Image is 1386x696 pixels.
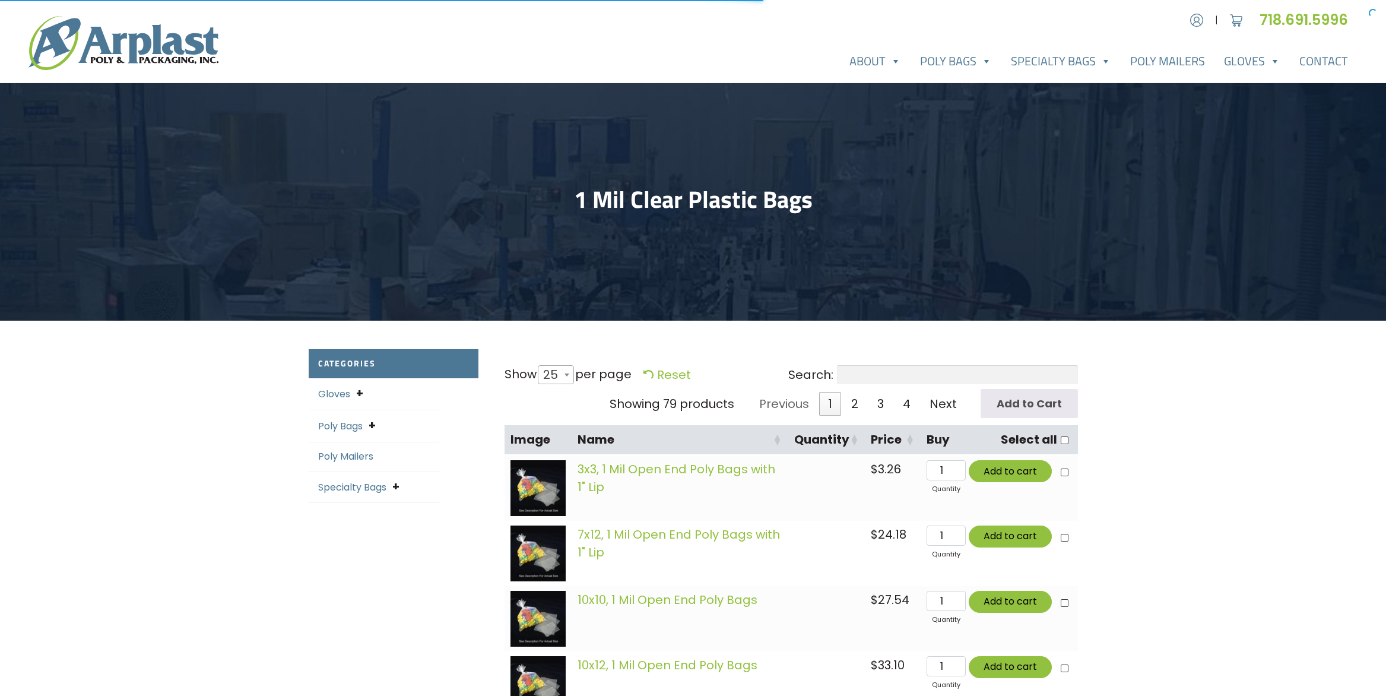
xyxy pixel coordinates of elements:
a: Poly Mailers [318,450,373,463]
h2: Categories [309,349,478,378]
a: 2 [842,392,867,416]
a: Reset [643,366,691,383]
div: Showing 79 products [610,395,734,413]
span: 25 [538,365,574,384]
a: 1 [819,392,841,416]
input: Search: [837,365,1078,384]
span: 25 [538,360,570,389]
label: Search: [788,365,1078,384]
a: Previous [750,392,818,416]
a: 3 [868,392,893,416]
input: Add to Cart [981,389,1078,418]
a: About [840,49,911,73]
a: 718.691.5996 [1260,10,1358,30]
img: logo [28,16,218,70]
a: Specialty Bags [318,480,386,494]
a: Poly Mailers [1121,49,1214,73]
a: Poly Bags [318,419,363,433]
a: Specialty Bags [1001,49,1121,73]
a: 4 [894,392,919,416]
a: Poly Bags [911,49,1001,73]
h1: 1 Mil Clear Plastic Bags [309,185,1078,214]
a: Gloves [1214,49,1290,73]
a: Next [921,392,966,416]
a: Gloves [318,387,350,401]
label: Show per page [505,365,632,385]
a: Contact [1290,49,1358,73]
span: | [1215,13,1218,27]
